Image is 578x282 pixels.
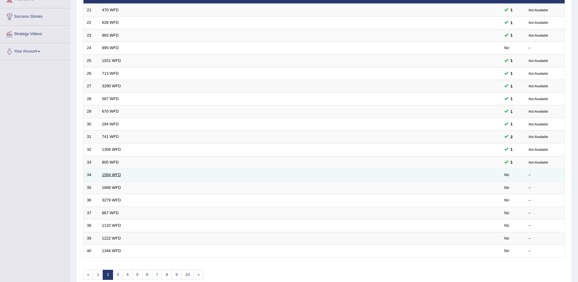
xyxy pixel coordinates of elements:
td: 22 [83,16,99,29]
a: 1021 WFD [102,58,121,63]
td: 38 [83,219,99,232]
small: Not Available [529,148,548,151]
span: You can still take this question [508,146,515,153]
div: – [529,172,562,178]
td: 35 [83,181,99,194]
a: 8 [162,270,172,280]
td: 36 [83,194,99,207]
small: Not Available [529,97,548,101]
td: 37 [83,207,99,219]
td: 39 [83,232,99,245]
a: 587 WFD [102,96,119,101]
em: No [504,172,509,177]
a: 3279 WFD [102,198,121,202]
a: 294 WFD [102,122,119,126]
td: 28 [83,92,99,105]
a: 3290 WFD [102,84,121,88]
div: – [529,197,562,203]
a: « [83,270,93,280]
small: Not Available [529,84,548,88]
a: 470 WFD [102,8,119,12]
small: Not Available [529,72,548,75]
span: You can still take this question [508,134,515,140]
small: Not Available [529,21,548,24]
a: 1132 WFD [102,223,121,228]
a: 9 [172,270,182,280]
td: 29 [83,105,99,118]
a: 1584 WFD [102,172,121,177]
td: 40 [83,245,99,258]
em: No [504,45,509,50]
em: No [504,198,509,202]
small: Not Available [529,122,548,126]
span: You can still take this question [508,32,515,38]
td: 27 [83,80,99,93]
a: 10 [181,270,193,280]
em: No [504,223,509,228]
td: 25 [83,55,99,67]
a: 1222 WFD [102,236,121,240]
a: 983 WFD [102,33,119,38]
a: 3 [113,270,123,280]
span: You can still take this question [508,20,515,26]
td: 26 [83,67,99,80]
small: Not Available [529,8,548,12]
a: 741 WFD [102,134,119,139]
td: 21 [83,4,99,16]
a: 6 [142,270,152,280]
a: 713 WFD [102,71,119,76]
td: 24 [83,42,99,55]
span: You can still take this question [508,159,515,165]
div: – [529,185,562,191]
span: You can still take this question [508,83,515,89]
a: 867 WFD [102,211,119,215]
small: Not Available [529,34,548,37]
div: – [529,223,562,229]
td: 31 [83,131,99,143]
em: No [504,236,509,240]
a: Strategy Videos [0,26,70,41]
a: 805 WFD [102,160,119,164]
a: Success Stories [0,8,70,23]
span: You can still take this question [508,7,515,13]
a: Your Account [0,43,70,58]
a: 1668 WFD [102,185,121,190]
span: You can still take this question [508,121,515,127]
em: No [504,185,509,190]
a: 995 WFD [102,45,119,50]
span: You can still take this question [508,70,515,77]
td: 33 [83,156,99,169]
em: No [504,248,509,253]
td: 32 [83,143,99,156]
a: » [193,270,204,280]
td: 23 [83,29,99,42]
a: 7 [152,270,162,280]
a: 639 WFD [102,20,119,25]
div: – [529,45,562,51]
a: 2 [103,270,113,280]
a: 1306 WFD [102,147,121,152]
small: Not Available [529,135,548,139]
span: You can still take this question [508,57,515,64]
span: You can still take this question [508,96,515,102]
td: 34 [83,169,99,182]
div: – [529,210,562,216]
div: – [529,248,562,254]
a: 5 [132,270,142,280]
span: You can still take this question [508,108,515,115]
a: 670 WFD [102,109,119,114]
div: – [529,236,562,241]
small: Not Available [529,161,548,164]
small: Not Available [529,110,548,113]
em: No [504,211,509,215]
small: Not Available [529,59,548,63]
a: 4 [122,270,133,280]
a: 1 [93,270,103,280]
a: 1346 WFD [102,248,121,253]
td: 30 [83,118,99,131]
